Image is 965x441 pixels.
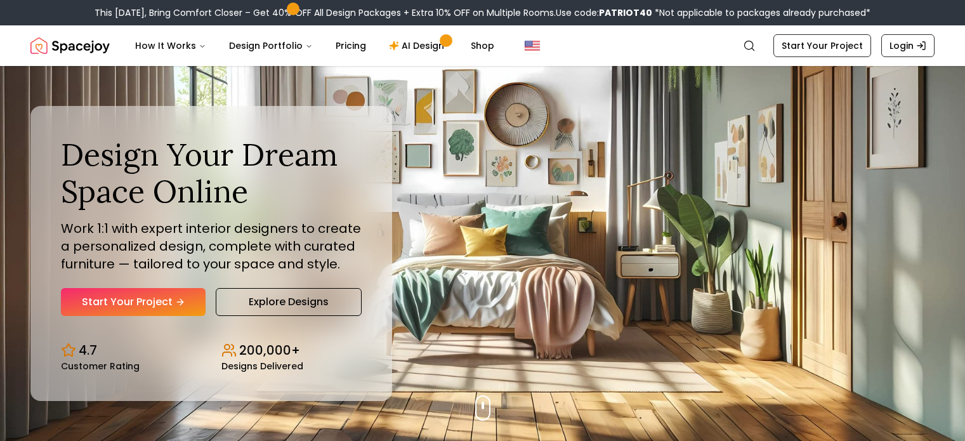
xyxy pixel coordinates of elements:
p: 4.7 [79,341,97,359]
button: How It Works [125,33,216,58]
button: Design Portfolio [219,33,323,58]
a: Explore Designs [216,288,362,316]
div: This [DATE], Bring Comfort Closer – Get 40% OFF All Design Packages + Extra 10% OFF on Multiple R... [95,6,870,19]
img: Spacejoy Logo [30,33,110,58]
span: Use code: [556,6,652,19]
small: Designs Delivered [221,362,303,371]
a: Start Your Project [61,288,206,316]
span: *Not applicable to packages already purchased* [652,6,870,19]
a: Shop [461,33,504,58]
nav: Global [30,25,935,66]
a: Login [881,34,935,57]
b: PATRIOT40 [599,6,652,19]
p: Work 1:1 with expert interior designers to create a personalized design, complete with curated fu... [61,220,362,273]
a: Start Your Project [773,34,871,57]
small: Customer Rating [61,362,140,371]
h1: Design Your Dream Space Online [61,136,362,209]
img: United States [525,38,540,53]
a: AI Design [379,33,458,58]
nav: Main [125,33,504,58]
a: Spacejoy [30,33,110,58]
div: Design stats [61,331,362,371]
p: 200,000+ [239,341,300,359]
a: Pricing [325,33,376,58]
